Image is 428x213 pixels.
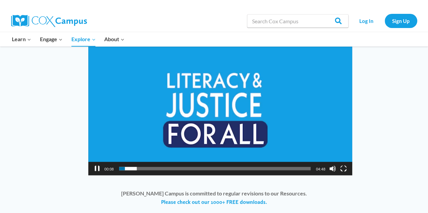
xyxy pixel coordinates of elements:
[36,32,67,46] button: Child menu of Engage
[247,14,348,28] input: Search Cox Campus
[8,32,129,46] nav: Primary Navigation
[11,15,87,27] img: Cox Campus
[340,165,347,172] button: Fullscreen
[161,198,267,206] a: Please check out our 1000+ FREE downloads.
[94,165,100,172] button: Pause
[14,189,414,206] p: [PERSON_NAME] Campus is committed to regular revisions to our Resources.
[352,14,381,28] a: Log In
[88,27,353,175] div: Video Player
[329,165,336,172] button: Mute
[316,167,325,171] span: 04:48
[100,32,129,46] button: Child menu of About
[352,14,417,28] nav: Secondary Navigation
[385,14,417,28] a: Sign Up
[67,32,100,46] button: Child menu of Explore
[8,32,36,46] button: Child menu of Learn
[105,167,114,171] span: 00:08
